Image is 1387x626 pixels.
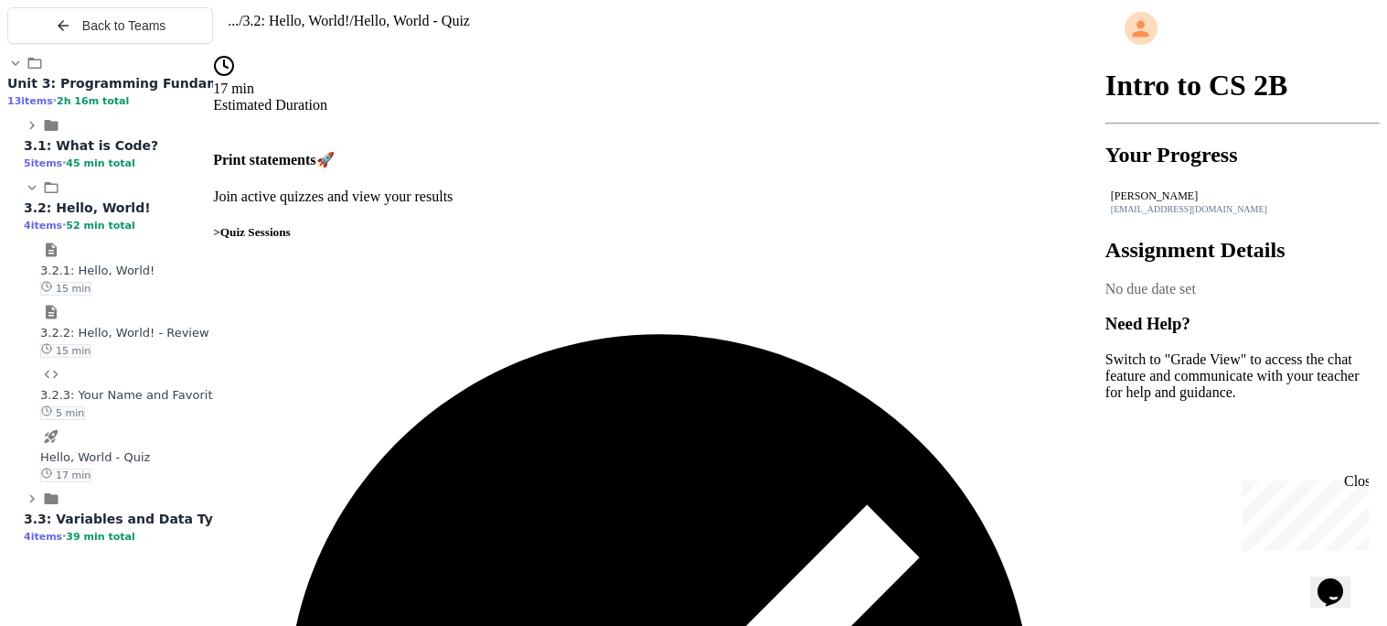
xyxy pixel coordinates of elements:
div: No due date set [1105,281,1380,297]
span: 4 items [24,531,62,543]
h4: Print statements 🚀 [213,151,1105,168]
p: Join active quizzes and view your results [213,189,1105,205]
div: My Account [1105,7,1380,49]
button: Back to Teams [7,7,213,44]
span: 3.2.3: Your Name and Favorite Movie [40,388,259,402]
span: 17 min [40,469,91,482]
span: • [62,219,66,232]
h3: Need Help? [1105,314,1380,334]
h1: Intro to CS 2B [1105,69,1380,103]
span: 3.2: Hello, World! [24,200,151,215]
span: • [62,530,66,543]
div: 17 min [213,81,1105,97]
span: 39 min total [66,531,134,543]
h2: Assignment Details [1105,238,1380,263]
span: Hello, World - Quiz [354,13,470,28]
iframe: chat widget [1235,473,1369,551]
span: • [53,94,57,107]
p: Switch to "Grade View" to access the chat feature and communicate with your teacher for help and ... [1105,351,1380,401]
iframe: chat widget [1310,553,1369,608]
span: 3.3: Variables and Data Types [24,512,239,526]
span: 2h 16m total [57,95,129,107]
span: 52 min total [66,220,134,232]
span: Back to Teams [82,18,166,33]
span: • [62,156,66,169]
span: / [239,13,242,28]
span: / [349,13,353,28]
span: 13 items [7,95,53,107]
span: 15 min [40,282,91,296]
span: 4 items [24,220,62,232]
span: ... [228,13,239,28]
div: Estimated Duration [213,97,1105,113]
h5: > Quiz Sessions [213,225,1105,240]
span: 5 items [24,157,62,169]
span: Unit 3: Programming Fundamentals [7,76,265,91]
span: 3.2.1: Hello, World! [40,264,155,277]
div: [EMAIL_ADDRESS][DOMAIN_NAME] [1111,204,1374,214]
span: 15 min [40,344,91,358]
span: Hello, World - Quiz [40,450,150,464]
span: 3.2.2: Hello, World! - Review [40,326,209,340]
span: 5 min [40,406,85,420]
div: [PERSON_NAME] [1111,189,1374,203]
span: 3.1: What is Code? [24,138,158,153]
h2: Your Progress [1105,143,1380,167]
span: 45 min total [66,157,134,169]
span: 3.2: Hello, World! [243,13,350,28]
div: Chat with us now!Close [7,7,126,116]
